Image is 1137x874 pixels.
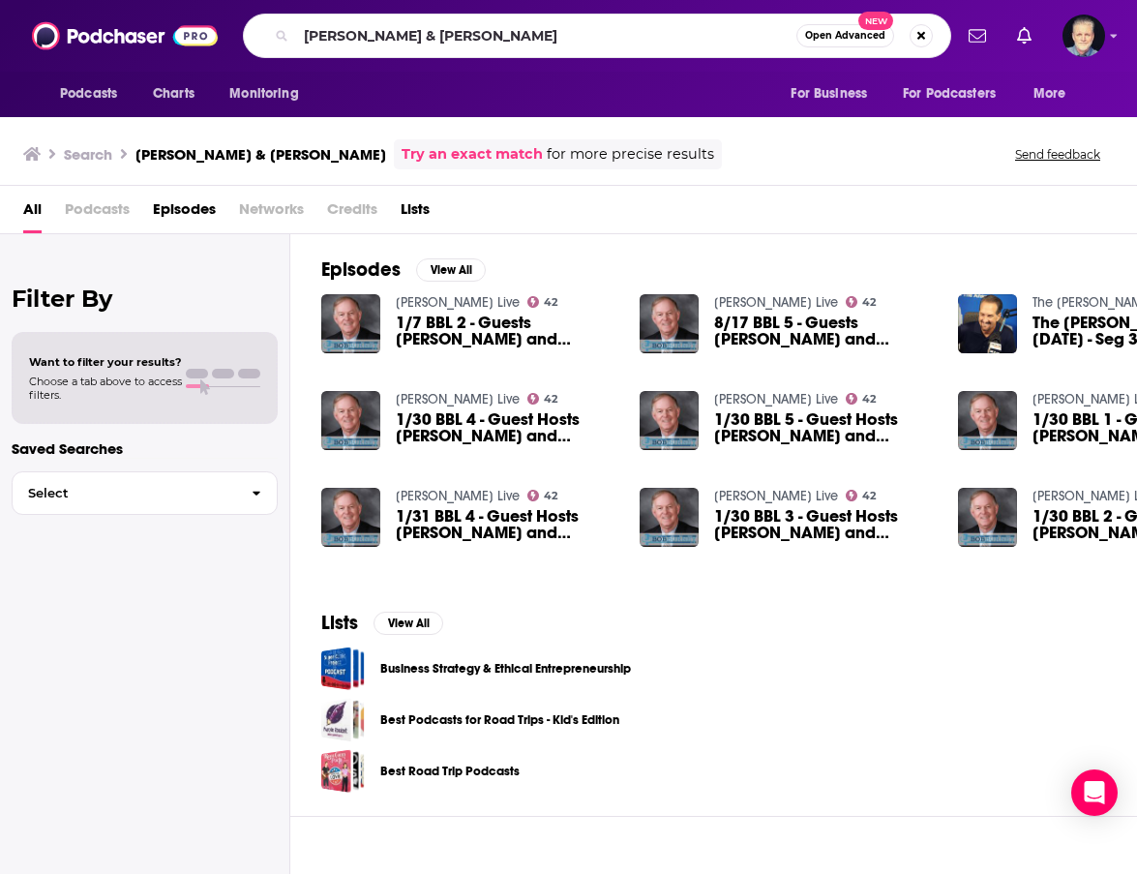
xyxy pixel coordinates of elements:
[296,20,796,51] input: Search podcasts, credits, & more...
[23,194,42,233] a: All
[416,258,486,282] button: View All
[714,315,935,347] a: 8/17 BBL 5 - Guests Jennifer and Doyle Jackson
[862,395,876,404] span: 42
[321,611,443,635] a: ListsView All
[380,761,520,782] a: Best Road Trip Podcasts
[216,75,323,112] button: open menu
[65,194,130,233] span: Podcasts
[846,490,877,501] a: 42
[321,647,365,690] a: Business Strategy & Ethical Entrepreneurship
[321,257,486,282] a: EpisodesView All
[1071,769,1118,816] div: Open Intercom Messenger
[527,296,558,308] a: 42
[32,17,218,54] img: Podchaser - Follow, Share and Rate Podcasts
[958,488,1017,547] img: 1/30 BBL 2 - Guest Hosts Doyle and Jennifer Jackson
[527,490,558,501] a: 42
[1062,15,1105,57] button: Show profile menu
[321,488,380,547] img: 1/31 BBL 4 - Guest Hosts Doyle and Jennifer Jackson
[243,14,951,58] div: Search podcasts, credits, & more...
[153,80,194,107] span: Charts
[396,315,616,347] span: 1/7 BBL 2 - Guests [PERSON_NAME] and [PERSON_NAME]
[29,375,182,402] span: Choose a tab above to access filters.
[1062,15,1105,57] img: User Profile
[846,393,877,405] a: 42
[862,492,876,500] span: 42
[903,80,996,107] span: For Podcasters
[714,411,935,444] a: 1/30 BBL 5 - Guest Hosts Doyle and Jennifer Jackson
[402,143,543,166] a: Try an exact match
[958,294,1017,353] a: The Bruce Hooley Show 2-10-21 - Seg 3 - Guests Doyle and Jennifer Jackson
[380,709,619,731] a: Best Podcasts for Road Trips - Kid's Edition
[714,391,838,407] a: Bob Burney Live
[321,257,401,282] h2: Episodes
[1033,80,1066,107] span: More
[714,508,935,541] span: 1/30 BBL 3 - Guest Hosts [PERSON_NAME] and [PERSON_NAME]
[640,488,699,547] img: 1/30 BBL 3 - Guest Hosts Doyle and Jennifer Jackson
[527,393,558,405] a: 42
[321,749,365,793] a: Best Road Trip Podcasts
[805,31,885,41] span: Open Advanced
[401,194,430,233] a: Lists
[714,315,935,347] span: 8/17 BBL 5 - Guests [PERSON_NAME] and [PERSON_NAME]
[321,294,380,353] img: 1/7 BBL 2 - Guests Doyle and Jennifer Jackson
[396,391,520,407] a: Bob Burney Live
[544,395,557,404] span: 42
[229,80,298,107] span: Monitoring
[396,508,616,541] span: 1/31 BBL 4 - Guest Hosts [PERSON_NAME] and [PERSON_NAME]
[796,24,894,47] button: Open AdvancedNew
[135,145,386,164] h3: [PERSON_NAME] & [PERSON_NAME]
[1009,146,1106,163] button: Send feedback
[547,143,714,166] span: for more precise results
[396,411,616,444] a: 1/30 BBL 4 - Guest Hosts Doyle and Jennifer Jackson
[862,298,876,307] span: 42
[714,488,838,504] a: Bob Burney Live
[396,294,520,311] a: Bob Burney Live
[1020,75,1091,112] button: open menu
[858,12,893,30] span: New
[777,75,891,112] button: open menu
[714,411,935,444] span: 1/30 BBL 5 - Guest Hosts [PERSON_NAME] and [PERSON_NAME]
[321,698,365,741] a: Best Podcasts for Road Trips - Kid's Edition
[958,391,1017,450] img: 1/30 BBL 1 - Guest Hosts Doyle and Jennifer Jackson
[396,508,616,541] a: 1/31 BBL 4 - Guest Hosts Doyle and Jennifer Jackson
[60,80,117,107] span: Podcasts
[29,355,182,369] span: Want to filter your results?
[321,391,380,450] img: 1/30 BBL 4 - Guest Hosts Doyle and Jennifer Jackson
[46,75,142,112] button: open menu
[1062,15,1105,57] span: Logged in as JonesLiterary
[12,471,278,515] button: Select
[12,285,278,313] h2: Filter By
[321,611,358,635] h2: Lists
[153,194,216,233] a: Episodes
[380,658,631,679] a: Business Strategy & Ethical Entrepreneurship
[714,508,935,541] a: 1/30 BBL 3 - Guest Hosts Doyle and Jennifer Jackson
[640,294,699,353] img: 8/17 BBL 5 - Guests Jennifer and Doyle Jackson
[12,439,278,458] p: Saved Searches
[640,391,699,450] img: 1/30 BBL 5 - Guest Hosts Doyle and Jennifer Jackson
[327,194,377,233] span: Credits
[961,19,994,52] a: Show notifications dropdown
[239,194,304,233] span: Networks
[846,296,877,308] a: 42
[791,80,867,107] span: For Business
[13,487,236,499] span: Select
[396,315,616,347] a: 1/7 BBL 2 - Guests Doyle and Jennifer Jackson
[64,145,112,164] h3: Search
[374,612,443,635] button: View All
[140,75,206,112] a: Charts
